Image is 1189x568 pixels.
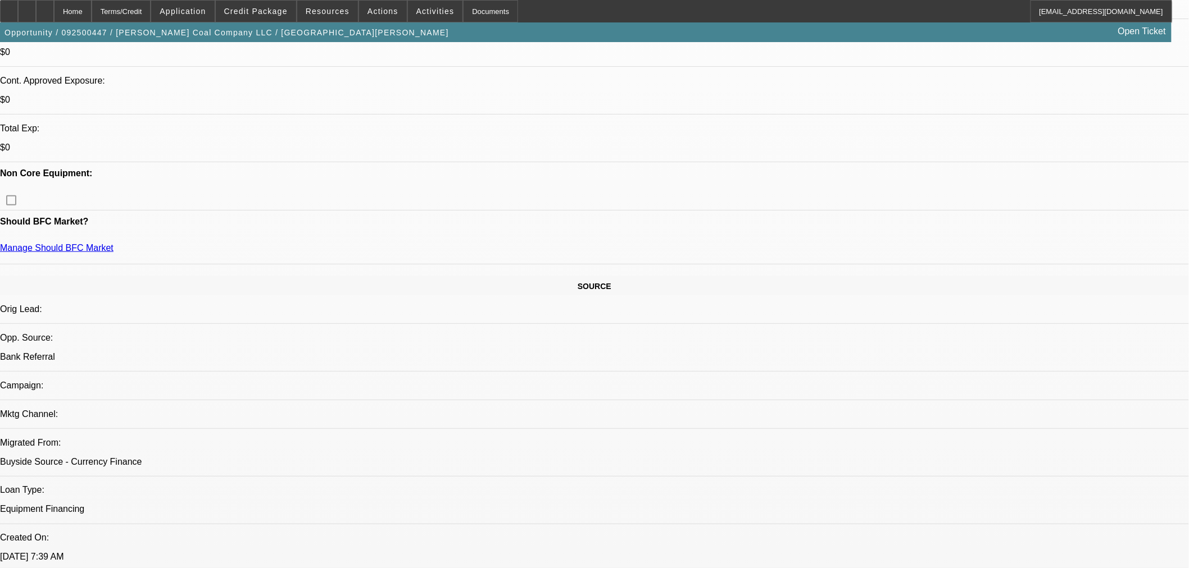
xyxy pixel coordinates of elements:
span: Opportunity / 092500447 / [PERSON_NAME] Coal Company LLC / [GEOGRAPHIC_DATA][PERSON_NAME] [4,28,449,37]
button: Resources [297,1,358,22]
span: Activities [416,7,455,16]
span: Resources [306,7,350,16]
span: Credit Package [224,7,288,16]
span: Actions [367,7,398,16]
button: Application [151,1,214,22]
a: Open Ticket [1114,22,1170,41]
span: Application [160,7,206,16]
button: Credit Package [216,1,296,22]
span: SOURCE [578,282,611,291]
button: Actions [359,1,407,22]
button: Activities [408,1,463,22]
